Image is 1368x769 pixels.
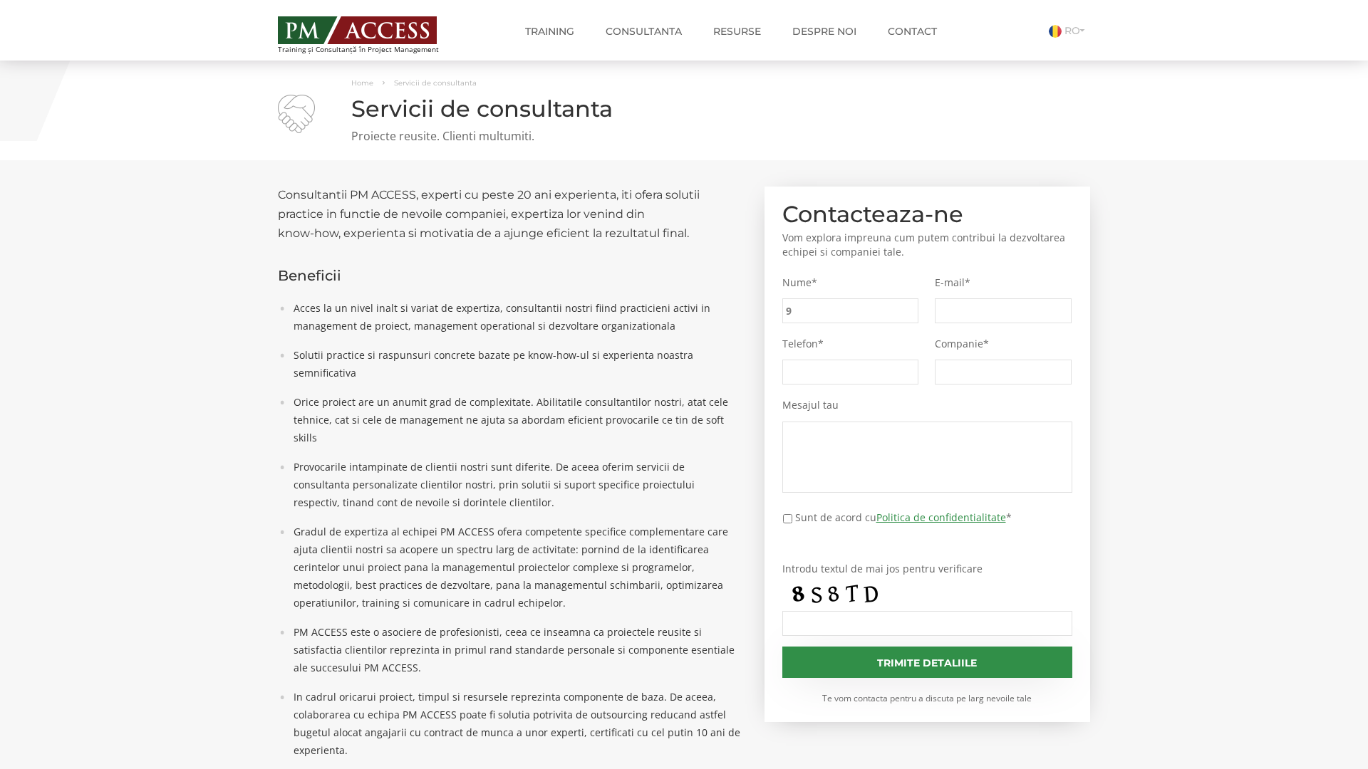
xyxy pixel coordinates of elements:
a: Politica de confidentialitate [876,511,1006,524]
a: Home [351,78,373,88]
p: Vom explora impreuna cum putem contribui la dezvoltarea echipei si companiei tale. [782,231,1073,259]
label: Companie [935,338,1072,350]
a: Despre noi [782,17,867,46]
a: Consultanta [595,17,693,46]
img: PM ACCESS - Echipa traineri si consultanti certificati PMP: Narciss Popescu, Mihai Olaru, Monica ... [278,16,437,44]
span: Training și Consultanță în Project Management [278,46,465,53]
small: Te vom contacta pentru a discuta pe larg nevoile tale [782,692,1073,704]
a: Training [514,17,585,46]
li: Solutii practice si raspunsuri concrete bazate pe know-how-ul si experienta noastra semnificativa [286,346,743,382]
li: Gradul de expertiza al echipei PM ACCESS ofera competente specifice complementare care ajuta clie... [286,523,743,612]
li: In cadrul oricarui proiect, timpul si resursele reprezinta componente de baza. De aceea, colabora... [286,688,743,759]
li: Orice proiect are un anumit grad de complexitate. Abilitatile consultantilor nostri, atat cele te... [286,393,743,446]
a: RO [1049,24,1090,37]
a: Resurse [703,17,772,46]
label: Nume [782,276,919,289]
a: Training și Consultanță în Project Management [278,12,465,53]
img: Romana [1049,25,1062,38]
p: Proiecte reusite. Clienti multumiti. [278,128,1090,145]
h2: Contacteaza-ne [782,204,1073,224]
h3: Beneficii [278,268,743,283]
h2: Consultantii PM ACCESS, experti cu peste 20 ani experienta, iti ofera solutii practice in functie... [278,185,743,243]
label: E-mail [935,276,1072,289]
li: PM ACCESS este o asociere de profesionisti, ceea ce inseamna ca proiectele reusite si satisfactia... [286,623,743,676]
li: Provocarile intampinate de clientii nostri sunt diferite. De aceea oferim servicii de consultanta... [286,458,743,511]
span: Servicii de consultanta [394,78,477,88]
img: Servicii de consultanta [278,95,315,133]
label: Mesajul tau [782,399,1073,412]
label: Introdu textul de mai jos pentru verificare [782,563,1073,575]
input: Trimite detaliile [782,647,1073,678]
h1: Servicii de consultanta [278,96,1090,121]
label: Sunt de acord cu * [795,510,1012,525]
li: Acces la un nivel inalt si variat de expertiza, consultantii nostri fiind practicieni activi in m... [286,299,743,335]
a: Contact [877,17,948,46]
label: Telefon [782,338,919,350]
